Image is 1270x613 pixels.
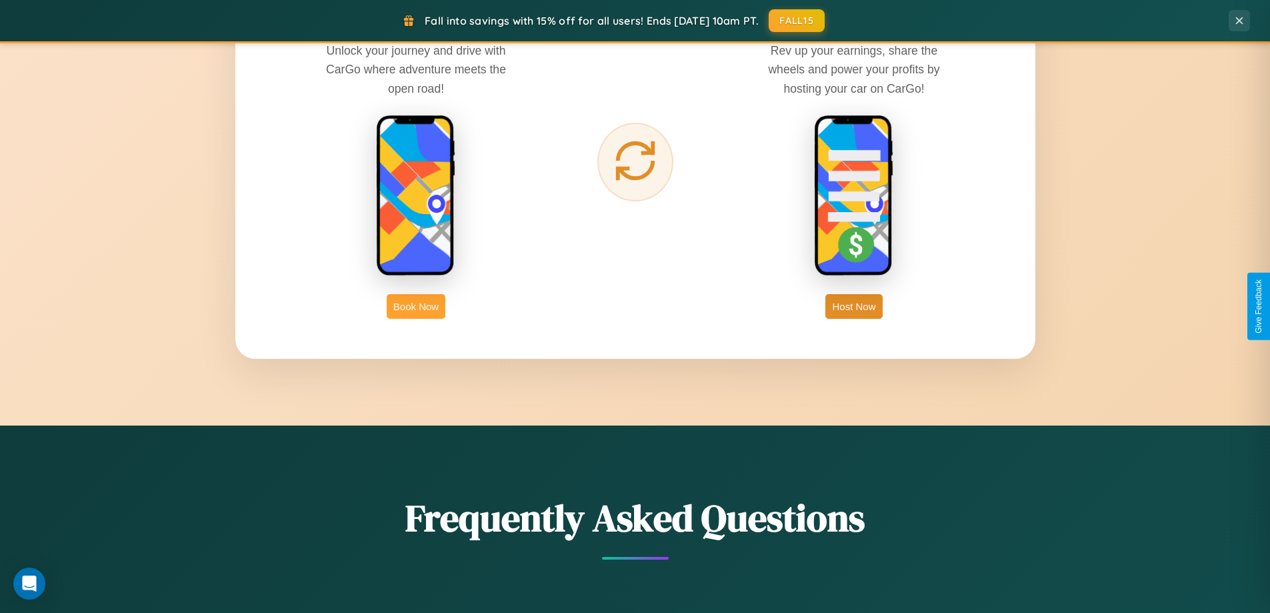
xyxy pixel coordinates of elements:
p: Rev up your earnings, share the wheels and power your profits by hosting your car on CarGo! [754,41,954,97]
button: Host Now [825,294,882,319]
div: Give Feedback [1254,279,1263,334]
h2: Frequently Asked Questions [235,492,1035,544]
button: FALL15 [769,9,825,32]
button: Book Now [387,294,445,319]
img: rent phone [376,115,456,277]
img: host phone [814,115,894,277]
p: Unlock your journey and drive with CarGo where adventure meets the open road! [316,41,516,97]
div: Open Intercom Messenger [13,568,45,600]
span: Fall into savings with 15% off for all users! Ends [DATE] 10am PT. [425,14,759,27]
